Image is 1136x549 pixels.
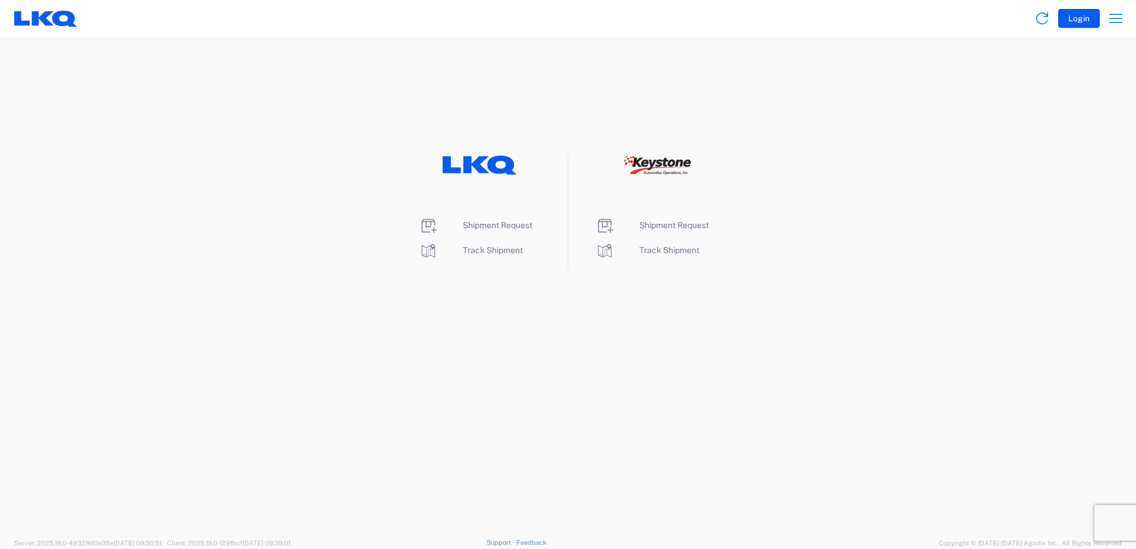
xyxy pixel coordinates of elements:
a: Shipment Request [595,220,709,230]
a: Track Shipment [595,245,699,255]
span: Track Shipment [639,245,699,255]
span: Shipment Request [463,220,532,230]
span: [DATE] 09:39:01 [242,539,291,547]
button: Login [1058,9,1100,28]
span: Server: 2025.19.0-49328d0a35e [14,539,162,547]
span: Client: 2025.19.0-129fbcf [167,539,291,547]
a: Shipment Request [419,220,532,230]
a: Track Shipment [419,245,523,255]
a: Feedback [516,539,547,546]
span: Shipment Request [639,220,709,230]
span: [DATE] 09:50:51 [113,539,162,547]
span: Track Shipment [463,245,523,255]
span: Copyright © [DATE]-[DATE] Agistix Inc., All Rights Reserved [939,538,1122,548]
a: Support [487,539,516,546]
